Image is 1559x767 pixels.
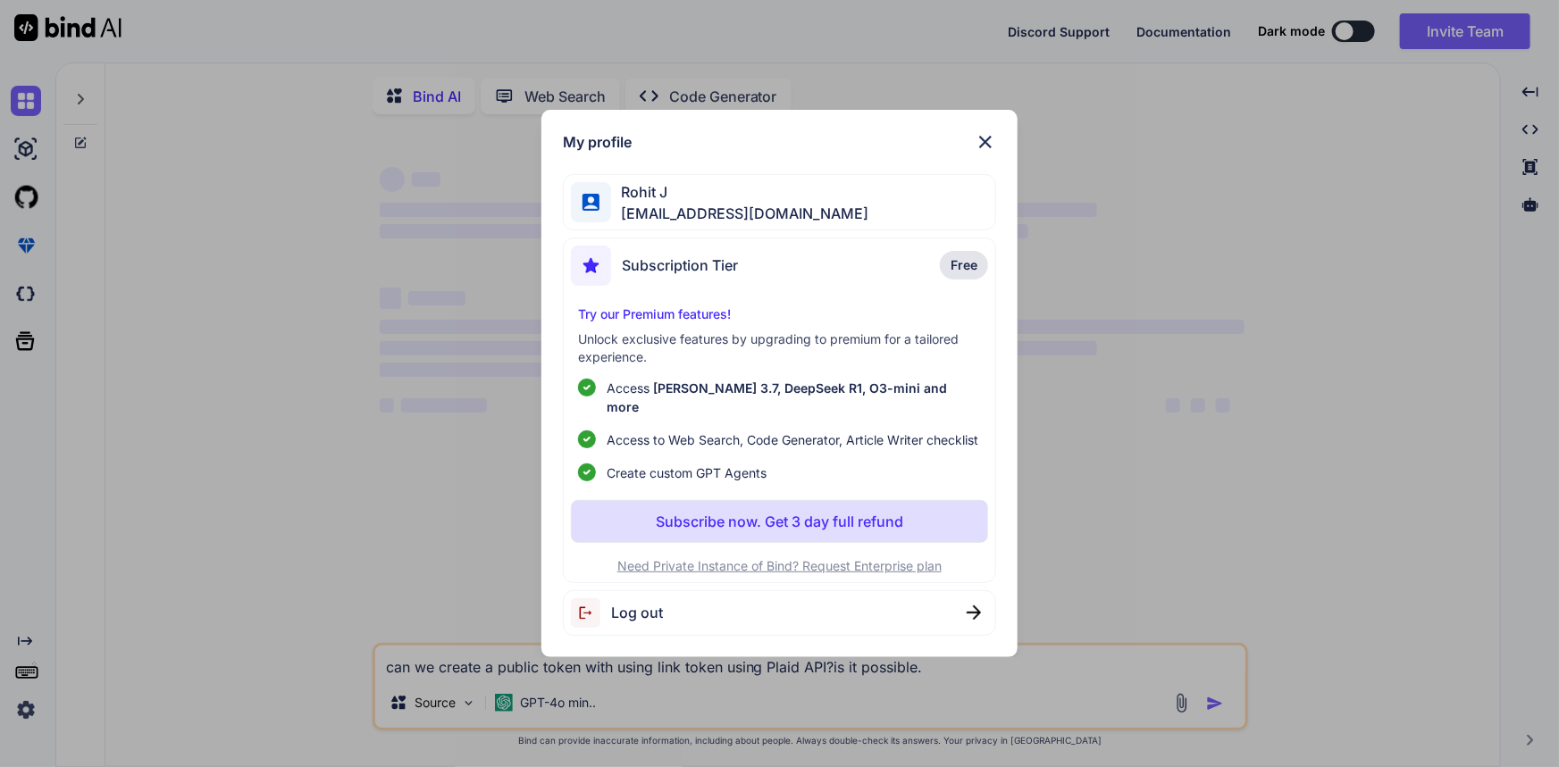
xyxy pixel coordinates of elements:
[578,330,981,366] p: Unlock exclusive features by upgrading to premium for a tailored experience.
[656,511,903,532] p: Subscribe now. Get 3 day full refund
[578,379,596,396] img: checklist
[583,194,599,211] img: profile
[571,557,988,575] p: Need Private Instance of Bind? Request Enterprise plan
[967,605,981,620] img: close
[607,379,981,416] p: Access
[611,602,663,623] span: Log out
[622,254,738,276] span: Subscription Tier
[611,203,869,224] span: [EMAIL_ADDRESS][DOMAIN_NAME]
[578,463,596,481] img: checklist
[975,131,996,153] img: close
[607,430,978,449] span: Access to Web Search, Code Generator, Article Writer checklist
[571,500,988,543] button: Subscribe now. Get 3 day full refund
[607,380,947,414] span: [PERSON_NAME] 3.7, DeepSeek R1, O3-mini and more
[578,430,596,448] img: checklist
[611,181,869,203] span: Rohit J
[578,305,981,323] p: Try our Premium features!
[571,598,611,628] img: logout
[571,246,611,286] img: subscription
[563,131,632,153] h1: My profile
[951,256,977,274] span: Free
[607,463,767,482] span: Create custom GPT Agents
